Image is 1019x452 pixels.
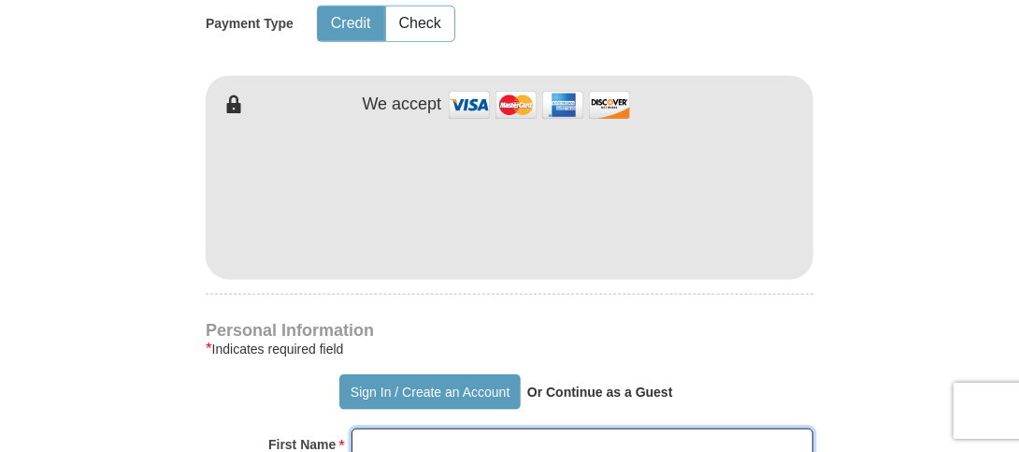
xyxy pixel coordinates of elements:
h4: We accept [363,95,442,115]
img: credit cards accepted [446,85,633,125]
h5: Payment Type [206,16,294,32]
strong: Or Continue as a Guest [527,385,673,400]
button: Sign In / Create an Account [339,374,520,410]
div: Indicates required field [206,338,813,360]
h4: Personal Information [206,323,813,338]
button: Credit [318,7,384,41]
button: Check [386,7,454,41]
